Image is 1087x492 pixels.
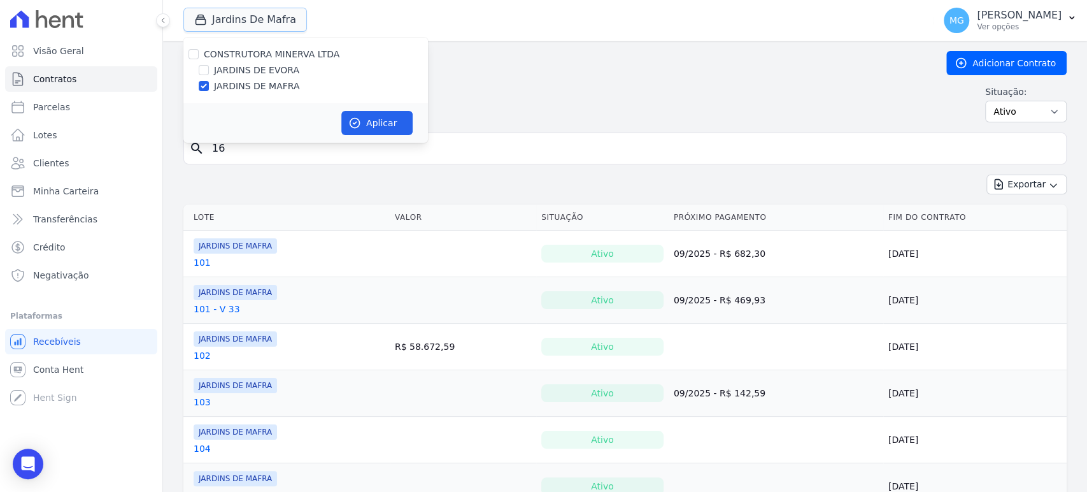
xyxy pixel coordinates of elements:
span: Conta Hent [33,363,83,376]
div: Ativo [541,291,664,309]
span: Parcelas [33,101,70,113]
input: Buscar por nome do lote [204,136,1061,161]
a: Parcelas [5,94,157,120]
label: Situação: [985,85,1067,98]
a: 103 [194,396,211,409]
span: Recebíveis [33,335,81,348]
div: Ativo [541,384,664,402]
label: JARDINS DE MAFRA [214,80,299,93]
a: Lotes [5,122,157,148]
td: [DATE] [883,231,1067,277]
div: Ativo [541,431,664,449]
a: 104 [194,442,211,455]
a: Visão Geral [5,38,157,64]
th: Situação [536,205,669,231]
span: JARDINS DE MAFRA [194,285,277,300]
th: Valor [390,205,536,231]
td: R$ 58.672,59 [390,324,536,370]
a: Recebíveis [5,329,157,354]
span: Crédito [33,241,66,254]
button: Aplicar [341,111,413,135]
h2: Contratos [183,52,926,75]
span: Negativação [33,269,89,282]
td: [DATE] [883,370,1067,417]
span: Transferências [33,213,97,226]
a: 101 [194,256,211,269]
label: CONSTRUTORA MINERVA LTDA [204,49,339,59]
span: JARDINS DE MAFRA [194,378,277,393]
a: Adicionar Contrato [946,51,1067,75]
th: Fim do Contrato [883,205,1067,231]
td: [DATE] [883,277,1067,324]
a: Transferências [5,206,157,232]
p: Ver opções [977,22,1062,32]
div: Plataformas [10,308,152,324]
span: Visão Geral [33,45,84,57]
a: Crédito [5,235,157,260]
a: Negativação [5,263,157,288]
label: JARDINS DE EVORA [214,64,299,77]
span: JARDINS DE MAFRA [194,471,277,486]
span: Lotes [33,129,57,141]
span: MG [949,16,964,25]
a: 102 [194,349,211,362]
span: Contratos [33,73,76,85]
a: 09/2025 - R$ 142,59 [674,388,765,398]
span: Minha Carteira [33,185,99,198]
th: Lote [183,205,390,231]
a: Contratos [5,66,157,92]
span: JARDINS DE MAFRA [194,238,277,254]
div: Open Intercom Messenger [13,449,43,479]
p: [PERSON_NAME] [977,9,1062,22]
button: Exportar [986,175,1067,194]
a: 09/2025 - R$ 469,93 [674,295,765,305]
span: JARDINS DE MAFRA [194,331,277,347]
td: [DATE] [883,417,1067,463]
a: 101 - V 33 [194,303,240,315]
a: 09/2025 - R$ 682,30 [674,249,765,259]
button: Jardins De Mafra [183,8,307,32]
div: Ativo [541,245,664,263]
span: JARDINS DE MAFRA [194,424,277,440]
a: Clientes [5,150,157,176]
a: Minha Carteira [5,178,157,204]
a: Conta Hent [5,357,157,382]
i: search [189,141,204,156]
th: Próximo Pagamento [669,205,883,231]
button: MG [PERSON_NAME] Ver opções [934,3,1087,38]
span: Clientes [33,157,69,170]
td: [DATE] [883,324,1067,370]
div: Ativo [541,338,664,356]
